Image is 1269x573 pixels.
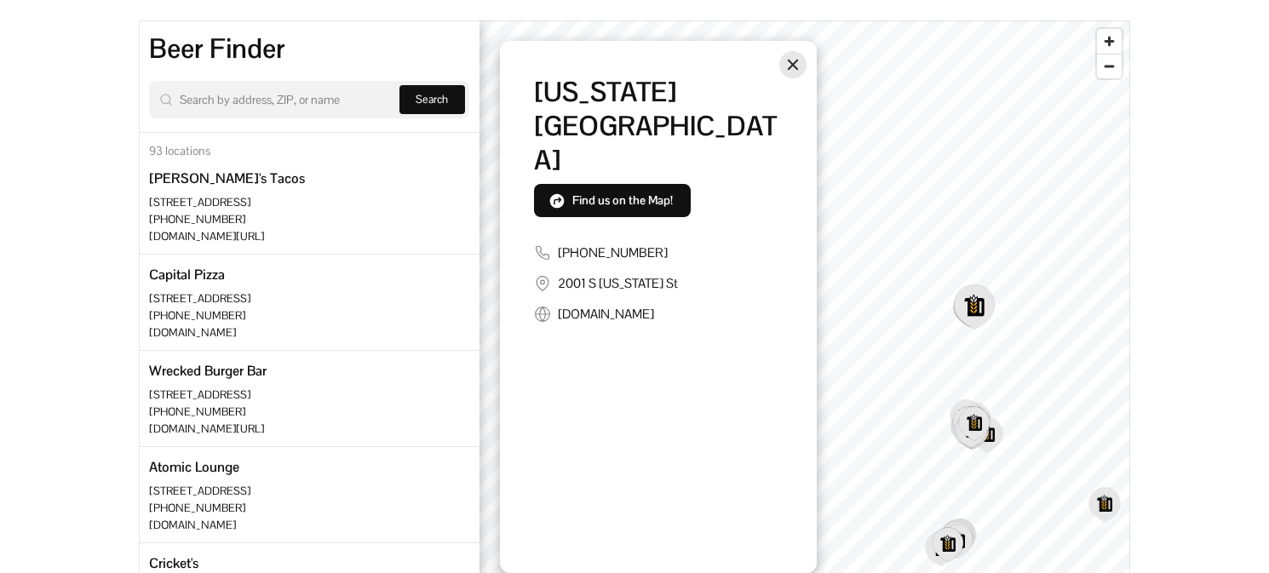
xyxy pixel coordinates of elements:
[149,387,250,402] span: [STREET_ADDRESS]
[399,85,465,114] button: Search
[149,229,264,244] a: [DOMAIN_NAME][URL]
[149,31,469,67] div: Beer Finder
[950,399,982,435] div: Map marker
[558,306,654,322] a: [DOMAIN_NAME]
[958,406,991,442] div: Map marker
[945,519,977,554] div: Map marker
[149,212,245,226] a: [PHONE_NUMBER]
[180,89,384,110] input: Search by address, ZIP, or name
[940,521,973,557] div: Map marker
[932,527,964,563] div: Map marker
[572,192,673,208] span: Find us on the Map!
[1097,54,1122,78] button: Zoom out
[958,289,991,325] div: Map marker
[149,361,267,381] div: Wrecked Burger Bar
[416,92,448,106] span: Search
[149,325,236,340] a: [DOMAIN_NAME]
[149,457,239,478] div: Atomic Lounge
[956,413,988,449] div: Map marker
[149,291,250,306] span: [STREET_ADDRESS]
[959,407,991,443] div: Map marker
[942,519,974,554] div: Map marker
[149,169,305,189] div: [PERSON_NAME]'s Tacos
[954,414,986,450] div: Map marker
[149,501,245,515] a: [PHONE_NUMBER]
[1097,29,1122,54] button: Zoom in
[1088,487,1121,523] div: Map marker
[149,265,225,285] div: Capital Pizza
[534,184,691,217] button: Find us on the Map!
[925,531,957,567] div: Map marker
[149,421,264,436] a: [DOMAIN_NAME][URL]
[943,519,975,555] div: Map marker
[950,411,983,447] div: Map marker
[779,51,807,78] button: Close
[149,195,250,209] span: [STREET_ADDRESS]
[952,406,985,442] div: Map marker
[971,417,1003,453] div: Map marker
[149,484,250,498] span: [STREET_ADDRESS]
[149,518,236,532] a: [DOMAIN_NAME]
[941,524,973,559] div: Map marker
[149,308,245,323] a: [PHONE_NUMBER]
[558,275,678,291] span: 2001 S [US_STATE] St
[534,75,783,177] div: [US_STATE][GEOGRAPHIC_DATA]
[558,244,668,261] a: [PHONE_NUMBER]
[139,133,479,159] div: 93 locations
[959,403,991,438] div: Map marker
[149,404,245,419] a: [PHONE_NUMBER]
